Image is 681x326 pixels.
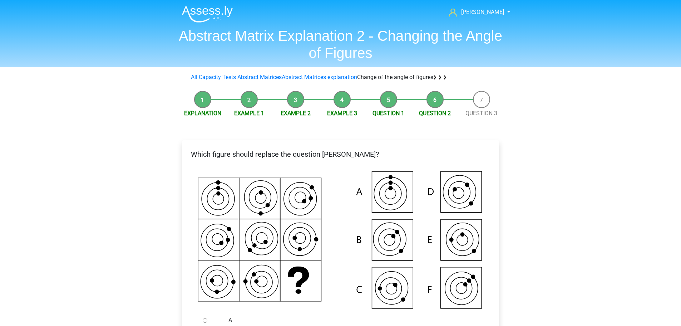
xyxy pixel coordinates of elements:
font: A [228,317,232,323]
a: All Capacity Tests [191,74,236,81]
a: Abstract Matrices explanation [282,74,357,81]
font: Change of the angle of figures [357,74,433,81]
a: Question 1 [372,110,404,117]
a: Explanation [184,110,221,117]
font: [PERSON_NAME] [461,9,504,15]
a: Example 1 [234,110,264,117]
a: Question 3 [465,110,497,117]
a: Question 2 [419,110,451,117]
a: [PERSON_NAME] [446,8,505,16]
a: Abstract Matrices [237,74,282,81]
a: Example 2 [281,110,311,117]
a: Example 3 [327,110,357,117]
img: Assessly [182,6,233,23]
font: Which figure should replace the question [PERSON_NAME]? [191,150,379,159]
font: Abstract Matrix Explanation 2 - Changing the Angle of Figures [179,28,502,61]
